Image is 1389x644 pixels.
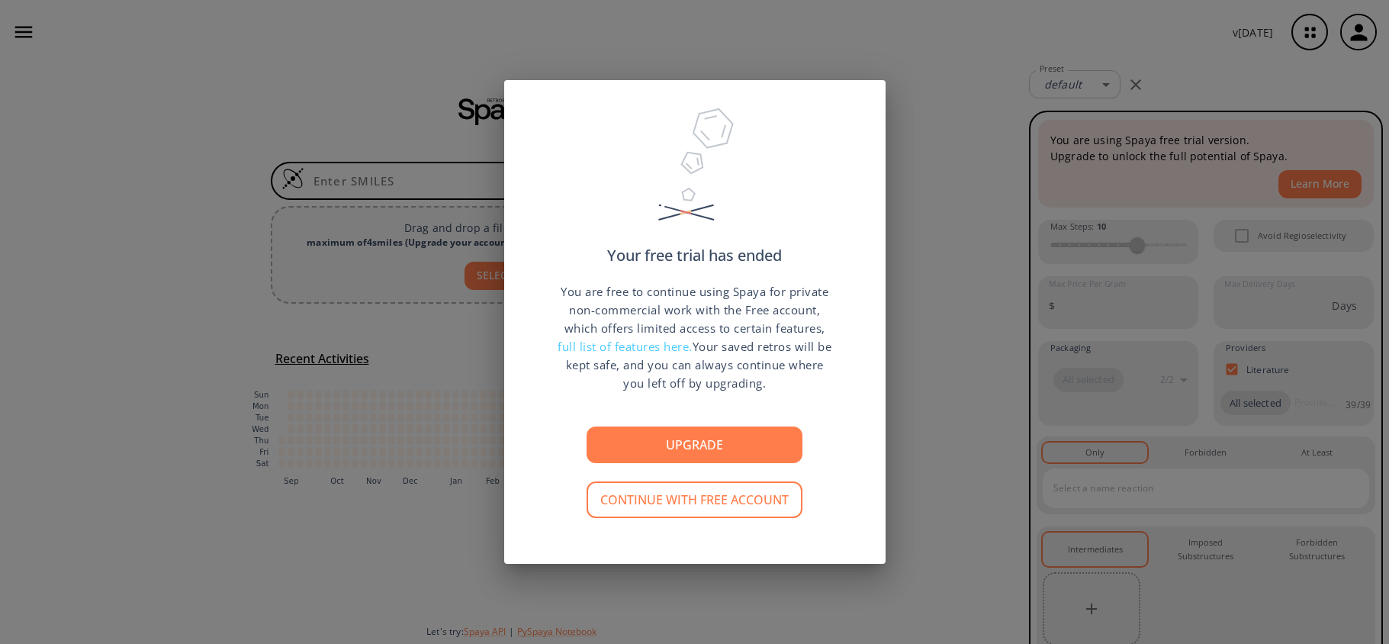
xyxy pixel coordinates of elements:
button: Continue with free account [587,481,802,518]
p: Your free trial has ended [607,248,782,263]
img: Trial Ended [651,103,738,248]
p: You are free to continue using Spaya for private non-commercial work with the Free account, which... [558,282,832,392]
button: Upgrade [587,427,802,463]
span: full list of features here. [558,339,693,354]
